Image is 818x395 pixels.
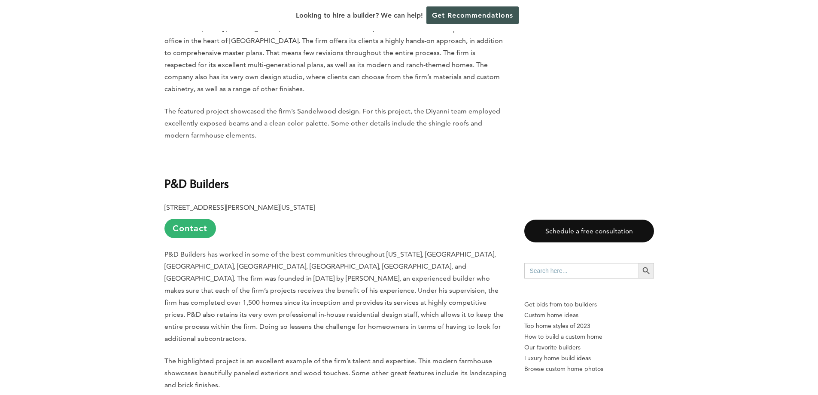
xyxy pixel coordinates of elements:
[524,364,654,374] a: Browse custom home photos
[164,357,507,389] span: The highlighted project is an excellent example of the firm’s talent and expertise. This modern f...
[642,266,651,276] svg: Search
[524,331,654,342] a: How to build a custom home
[164,250,504,343] span: P&D Builders has worked in some of the best communities throughout [US_STATE], [GEOGRAPHIC_DATA],...
[164,107,500,139] span: The featured project showcased the firm’s Sandelwood design. For this project, the Diyanni team e...
[164,219,216,238] a: Contact
[426,6,519,24] a: Get Recommendations
[524,310,654,321] a: Custom home ideas
[524,353,654,364] a: Luxury home build ideas
[164,24,506,93] span: Founded in [DATE], [PERSON_NAME] Homes has worked on over 2,500 custom homes and operates out of ...
[524,263,639,279] input: Search here...
[164,203,315,211] b: [STREET_ADDRESS][PERSON_NAME][US_STATE]
[524,299,654,310] p: Get bids from top builders
[164,176,229,191] b: P&D Builders
[524,342,654,353] a: Our favorite builders
[524,321,654,331] a: Top home styles of 2023
[524,220,654,242] a: Schedule a free consultation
